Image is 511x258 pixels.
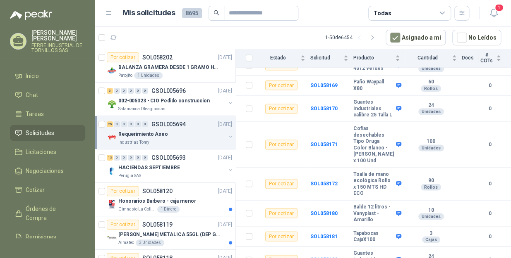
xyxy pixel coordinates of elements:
p: SOL058120 [142,188,173,194]
a: 25 0 0 0 0 0 GSOL005694[DATE] Company LogoRequerimiento AseoIndustrias Tomy [107,119,234,146]
p: Honorarios Barbero - caja menor [118,197,196,205]
img: Company Logo [107,66,117,76]
span: Órdenes de Compra [26,204,77,222]
div: Por cotizar [265,231,297,241]
span: Remisiones [26,232,56,241]
div: Por cotizar [107,220,139,230]
th: Docs [462,49,479,68]
span: # COTs [479,52,494,64]
p: Patojito [118,72,132,79]
a: SOL058180 [310,210,338,216]
div: Rollos [421,85,441,92]
div: 0 [135,88,141,94]
p: [DATE] [218,221,232,229]
a: SOL058171 [310,141,338,147]
th: Producto [353,49,405,68]
div: 0 [142,121,148,127]
a: SOL058169 [310,82,338,88]
p: [DATE] [218,54,232,62]
span: Cotizar [26,185,45,194]
div: Rollos [421,184,441,190]
div: 0 [142,88,148,94]
span: Solicitud [310,55,342,61]
span: Estado [257,55,299,61]
div: 3 [107,88,113,94]
span: Tareas [26,109,44,118]
p: [DATE] [218,121,232,128]
b: Tapabocas CajaX100 [353,230,394,243]
div: Unidades [418,144,444,151]
a: SOL058172 [310,180,338,186]
a: Negociaciones [10,163,85,179]
a: Tareas [10,106,85,122]
b: 0 [479,104,501,112]
span: Chat [26,90,38,99]
b: 10 [405,207,457,213]
p: [DATE] [218,187,232,195]
b: 100 [405,138,457,144]
p: BALANZA GRAMERA DESDE 1 GRAMO HASTA 5 GRAMOS [118,64,221,71]
div: 0 [128,121,134,127]
div: 0 [114,88,120,94]
p: Salamanca Oleaginosas SAS [118,106,170,112]
a: Inicio [10,68,85,84]
p: GSOL005696 [151,88,186,94]
div: 1 Dinero [157,206,180,213]
a: Solicitudes [10,125,85,141]
a: SOL058170 [310,105,338,111]
b: Cofias desechables Tipo Oruga Color Blanco -[PERSON_NAME] x 100 Und [353,125,394,164]
div: 0 [114,121,120,127]
p: 002-005323 - CIO Pedido construccion [118,97,210,105]
div: 13 [107,155,113,161]
div: 0 [121,121,127,127]
button: No Leídos [452,30,501,45]
a: Chat [10,87,85,103]
div: 1 - 50 de 6454 [325,31,379,44]
th: # COTs [479,49,511,68]
b: 0 [479,232,501,240]
div: 25 [107,121,113,127]
div: Por cotizar [265,140,297,149]
b: 0 [479,81,501,89]
p: GSOL005693 [151,155,186,161]
p: Industrias Tomy [118,139,149,146]
a: Órdenes de Compra [10,201,85,226]
div: Unidades [418,65,444,72]
span: 1 [494,4,504,12]
p: [PERSON_NAME] METALICA 55GL (DEP GRANALLA) CON TAPA [118,231,221,239]
div: 0 [121,155,127,161]
th: Cantidad [405,49,462,68]
div: 1 Unidades [134,72,163,79]
div: 0 [142,155,148,161]
p: Perugia SAS [118,173,141,179]
p: HACIENDAS SEPTIEMBRE [118,164,180,172]
p: SOL058119 [142,222,173,227]
img: Company Logo [107,133,117,142]
a: Por cotizarSOL058119[DATE] Company Logo[PERSON_NAME] METALICA 55GL (DEP GRANALLA) CON TAPAAlmatec... [95,216,235,250]
a: 3 0 0 0 0 0 GSOL005696[DATE] Company Logo002-005323 - CIO Pedido construccionSalamanca Oleaginosa... [107,86,234,112]
div: Por cotizar [107,186,139,196]
p: [PERSON_NAME] [PERSON_NAME] [31,30,85,41]
a: SOL058181 [310,233,338,239]
a: Licitaciones [10,144,85,160]
th: Estado [257,49,310,68]
p: [DATE] [218,154,232,162]
div: Por cotizar [265,208,297,218]
button: Asignado a mi [386,30,446,45]
div: Por cotizar [265,179,297,189]
div: 0 [121,88,127,94]
b: 24 [405,102,457,109]
div: Cajas [422,236,440,243]
div: 0 [114,155,120,161]
h1: Mis solicitudes [122,7,175,19]
b: 0 [479,209,501,217]
a: Cotizar [10,182,85,198]
a: 13 0 0 0 0 0 GSOL005693[DATE] Company LogoHACIENDAS SEPTIEMBREPerugia SAS [107,153,234,179]
b: Guantes Industriales calibre 25 Talla L [353,99,394,118]
div: 0 [135,155,141,161]
div: Todas [374,9,391,18]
